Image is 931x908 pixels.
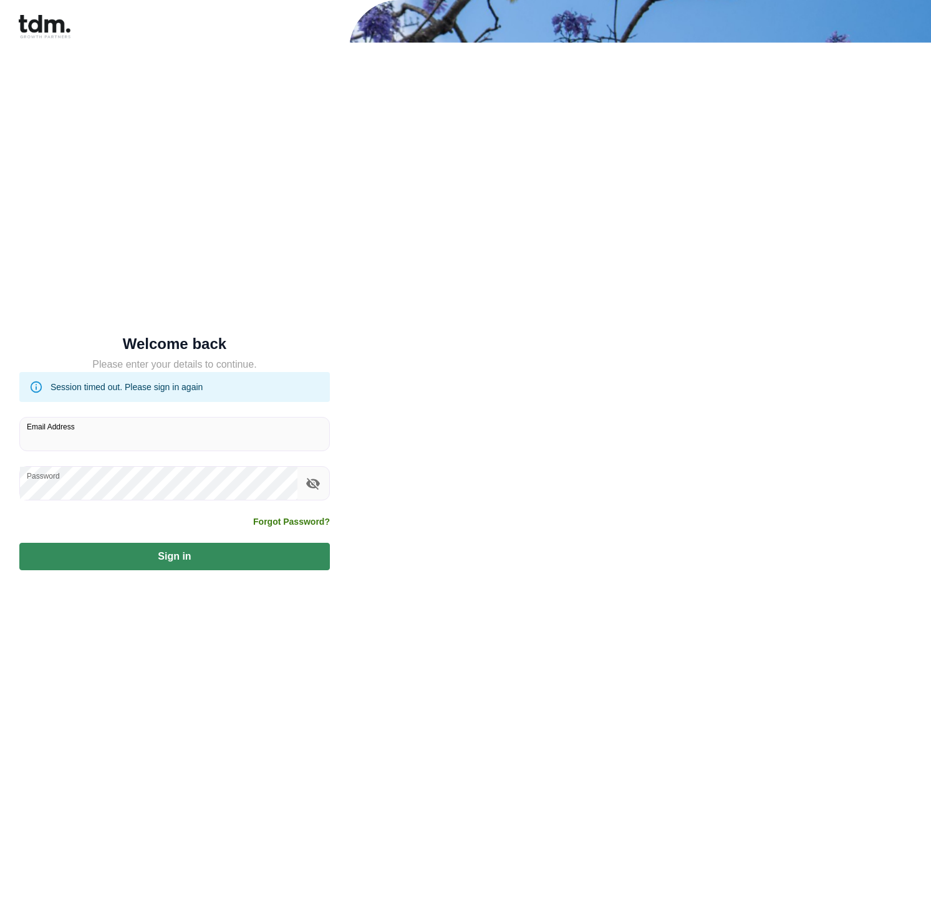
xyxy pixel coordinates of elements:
a: Forgot Password? [253,515,330,528]
h5: Welcome back [19,338,330,350]
label: Email Address [27,421,75,432]
h5: Please enter your details to continue. [19,357,330,372]
div: Session timed out. Please sign in again [51,376,203,398]
button: toggle password visibility [302,473,324,494]
label: Password [27,471,60,481]
button: Sign in [19,543,330,570]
